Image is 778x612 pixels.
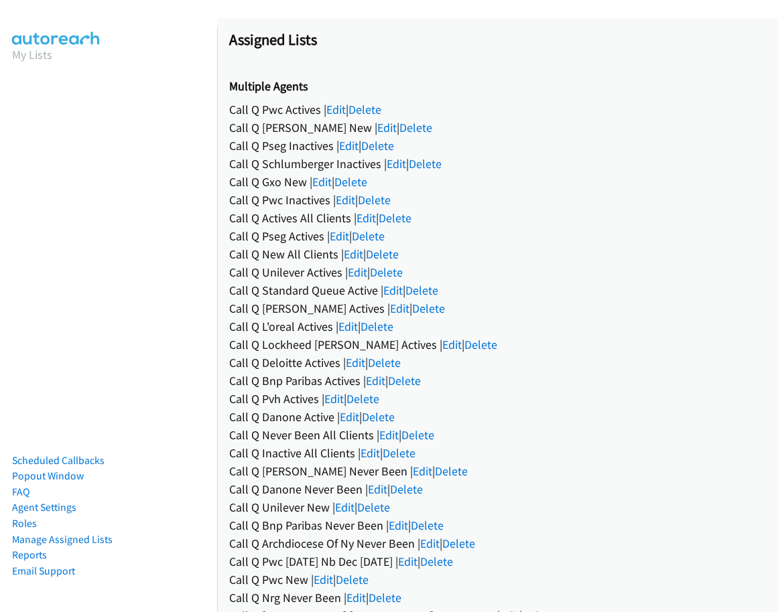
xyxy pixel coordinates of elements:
[229,408,766,426] div: Call Q Danone Active | |
[12,47,52,62] a: My Lists
[401,427,434,443] a: Delete
[369,590,401,605] a: Delete
[330,228,349,244] a: Edit
[229,372,766,390] div: Call Q Bnp Paribas Actives | |
[387,156,406,171] a: Edit
[361,319,393,334] a: Delete
[229,589,766,607] div: Call Q Nrg Never Been | |
[340,409,359,425] a: Edit
[12,564,75,577] a: Email Support
[229,444,766,462] div: Call Q Inactive All Clients | |
[229,570,766,589] div: Call Q Pwc New | |
[377,120,397,135] a: Edit
[229,299,766,317] div: Call Q [PERSON_NAME] Actives | |
[368,355,401,370] a: Delete
[229,79,766,94] h2: Multiple Agents
[326,102,346,117] a: Edit
[229,191,766,209] div: Call Q Pwc Inactives | |
[338,319,358,334] a: Edit
[346,355,365,370] a: Edit
[405,283,438,298] a: Delete
[12,501,76,514] a: Agent Settings
[390,481,423,497] a: Delete
[413,463,432,479] a: Edit
[229,100,766,119] div: Call Q Pwc Actives | |
[370,264,403,280] a: Delete
[229,426,766,444] div: Call Q Never Been All Clients | |
[357,500,390,515] a: Delete
[383,445,415,461] a: Delete
[229,263,766,281] div: Call Q Unilever Actives | |
[314,572,333,587] a: Edit
[442,337,462,352] a: Edit
[229,534,766,552] div: Call Q Archdiocese Of Ny Never Been | |
[336,572,369,587] a: Delete
[346,590,366,605] a: Edit
[389,518,408,533] a: Edit
[420,536,440,551] a: Edit
[352,228,385,244] a: Delete
[399,120,432,135] a: Delete
[390,301,409,316] a: Edit
[356,210,376,226] a: Edit
[339,138,359,153] a: Edit
[229,552,766,570] div: Call Q Pwc [DATE] Nb Dec [DATE] | |
[324,391,344,406] a: Edit
[12,533,113,546] a: Manage Assigned Lists
[411,518,444,533] a: Delete
[366,246,399,262] a: Delete
[229,462,766,480] div: Call Q [PERSON_NAME] Never Been | |
[229,281,766,299] div: Call Q Standard Queue Active | |
[348,264,367,280] a: Edit
[229,516,766,534] div: Call Q Bnp Paribas Never Been | |
[12,517,37,530] a: Roles
[335,500,354,515] a: Edit
[346,391,379,406] a: Delete
[464,337,497,352] a: Delete
[229,227,766,245] div: Call Q Pseg Actives | |
[361,138,394,153] a: Delete
[398,554,417,569] a: Edit
[12,485,29,498] a: FAQ
[388,373,421,388] a: Delete
[12,469,84,482] a: Popout Window
[409,156,442,171] a: Delete
[383,283,403,298] a: Edit
[229,354,766,372] div: Call Q Deloitte Actives | |
[361,445,380,461] a: Edit
[420,554,453,569] a: Delete
[435,463,468,479] a: Delete
[229,30,766,49] h1: Assigned Lists
[229,119,766,137] div: Call Q [PERSON_NAME] New | |
[334,174,367,189] a: Delete
[229,317,766,335] div: Call Q L'oreal Actives | |
[412,301,445,316] a: Delete
[229,498,766,516] div: Call Q Unilever New | |
[336,192,355,208] a: Edit
[12,454,105,467] a: Scheduled Callbacks
[379,210,411,226] a: Delete
[229,390,766,408] div: Call Q Pvh Actives | |
[229,335,766,354] div: Call Q Lockheed [PERSON_NAME] Actives | |
[12,548,47,561] a: Reports
[379,427,399,443] a: Edit
[362,409,395,425] a: Delete
[344,246,363,262] a: Edit
[348,102,381,117] a: Delete
[229,209,766,227] div: Call Q Actives All Clients | |
[368,481,387,497] a: Edit
[366,373,385,388] a: Edit
[229,137,766,155] div: Call Q Pseg Inactives | |
[229,155,766,173] div: Call Q Schlumberger Inactives | |
[312,174,332,189] a: Edit
[358,192,391,208] a: Delete
[442,536,475,551] a: Delete
[229,173,766,191] div: Call Q Gxo New | |
[229,480,766,498] div: Call Q Danone Never Been | |
[229,245,766,263] div: Call Q New All Clients | |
